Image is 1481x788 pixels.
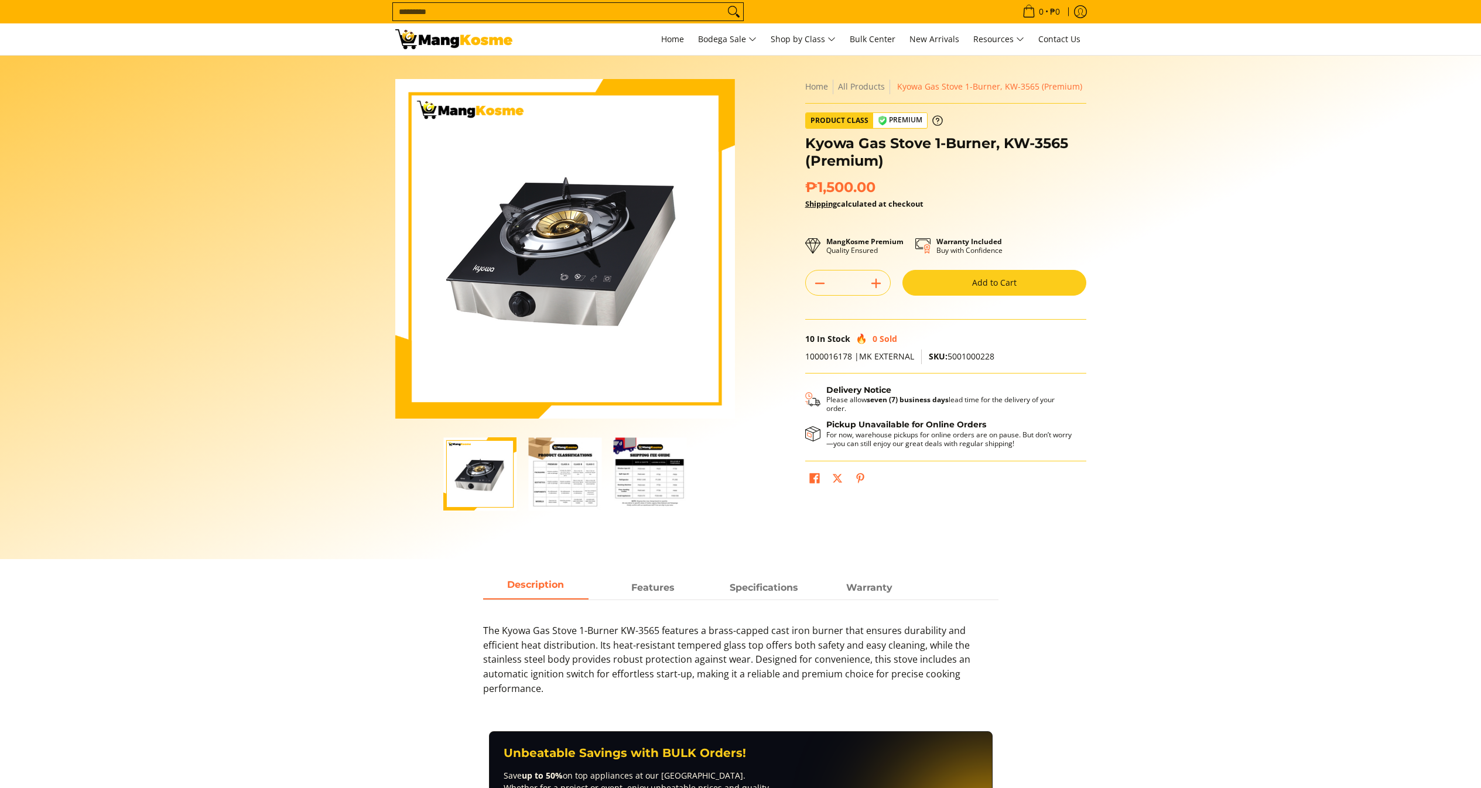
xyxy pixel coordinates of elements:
[826,385,891,395] strong: Delivery Notice
[829,470,846,490] a: Post on X
[443,437,517,511] img: kyowa-tempered-glass-single-gas-burner-full-view-mang-kosme
[826,419,986,430] strong: Pickup Unavailable for Online Orders
[1032,23,1086,55] a: Contact Us
[805,198,837,209] a: Shipping
[817,577,922,599] a: Description 3
[805,79,1086,94] nav: Breadcrumbs
[902,270,1086,296] button: Add to Cart
[522,770,563,781] strong: up to 50%
[805,179,875,196] span: ₱1,500.00
[873,113,927,128] span: Premium
[817,333,850,344] span: In Stock
[1037,8,1045,16] span: 0
[846,582,892,593] strong: Warranty
[504,746,978,760] h3: Unbeatable Savings with BULK Orders!
[600,577,706,599] a: Description 1
[929,351,994,362] span: 5001000228
[862,274,890,293] button: Add
[395,79,735,419] img: kyowa-tempered-glass-single-gas-burner-full-view-mang-kosme
[483,577,589,599] a: Description
[765,23,842,55] a: Shop by Class
[826,237,904,246] strong: MangKosme Premium
[852,470,868,490] a: Pin on Pinterest
[1019,5,1063,18] span: •
[805,112,943,129] a: Product Class Premium
[936,237,1002,246] strong: Warranty Included
[844,23,901,55] a: Bulk Center
[730,582,798,593] strong: Specifications
[1038,33,1080,44] span: Contact Us
[909,33,959,44] span: New Arrivals
[867,395,949,405] strong: seven (7) business days
[873,333,877,344] span: 0
[698,32,757,47] span: Bodega Sale
[967,23,1030,55] a: Resources
[655,23,690,55] a: Home
[805,333,815,344] span: 10
[850,33,895,44] span: Bulk Center
[806,470,823,490] a: Share on Facebook
[724,3,743,20] button: Search
[483,577,589,598] span: Description
[631,582,675,593] strong: Features
[805,385,1075,413] button: Shipping & Delivery
[904,23,965,55] a: New Arrivals
[395,29,512,49] img: Kyowa Single-Burner Gas Stove Tempered Glass (Premium) l Mang Kosme
[826,430,1075,448] p: For now, warehouse pickups for online orders are on pause. But don’t worry—you can still enjoy ou...
[897,81,1082,92] span: Kyowa Gas Stove 1-Burner, KW-3565 (Premium)
[826,395,1075,413] p: Please allow lead time for the delivery of your order.
[880,333,897,344] span: Sold
[805,351,914,362] span: 1000016178 |MK EXTERNAL
[483,599,998,708] div: Description
[838,81,885,92] a: All Products
[661,33,684,44] span: Home
[973,32,1024,47] span: Resources
[878,116,887,125] img: premium-badge-icon.webp
[692,23,762,55] a: Bodega Sale
[936,237,1003,255] p: Buy with Confidence
[613,437,686,511] img: Kyowa Gas Stove 1-Burner, KW-3565 (Premium)-3
[805,81,828,92] a: Home
[929,351,948,362] span: SKU:
[771,32,836,47] span: Shop by Class
[805,135,1086,170] h1: Kyowa Gas Stove 1-Burner, KW-3565 (Premium)
[1048,8,1062,16] span: ₱0
[524,23,1086,55] nav: Main Menu
[806,274,834,293] button: Subtract
[483,623,998,708] p: The Kyowa Gas Stove 1-Burner KW-3565 features a brass-capped cast iron burner that ensures durabi...
[528,437,601,511] img: Kyowa Gas Stove 1-Burner, KW-3565 (Premium)-2
[806,113,873,128] span: Product Class
[805,198,924,209] strong: calculated at checkout
[826,237,904,255] p: Quality Ensured
[712,577,817,599] a: Description 2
